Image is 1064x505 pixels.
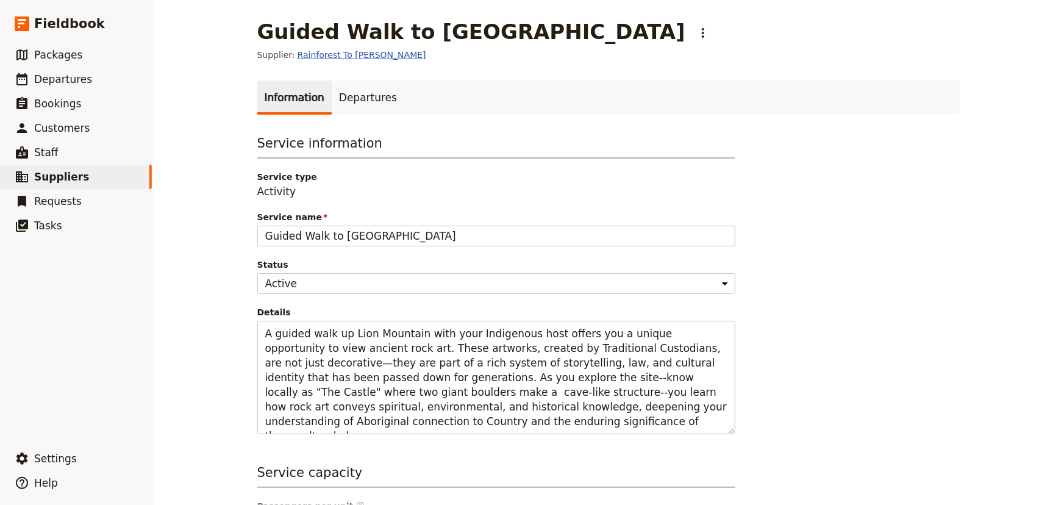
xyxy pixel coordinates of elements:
span: Help [34,477,58,489]
h3: Service capacity [257,464,735,488]
span: Suppliers [34,171,89,183]
p: Activity [257,184,735,199]
span: Departures [34,73,92,85]
span: Details [257,306,735,318]
span: Supplier: [257,49,295,61]
a: Rainforest To [PERSON_NAME] [298,49,426,61]
a: Information [257,81,332,115]
textarea: Details [257,321,735,434]
span: Settings [34,453,77,465]
a: Departures [332,81,404,115]
span: Bookings [34,98,81,110]
span: Service name [257,211,735,223]
span: Customers [34,122,90,134]
span: Staff [34,146,59,159]
span: Fieldbook [34,15,105,33]
p: Service type [257,171,735,183]
input: Service name [257,226,735,246]
h1: Guided Walk to [GEOGRAPHIC_DATA] [257,20,685,44]
h3: Service information [257,134,735,159]
span: Requests [34,195,82,207]
span: Packages [34,49,82,61]
select: Status [257,273,735,294]
span: Status [257,259,735,271]
button: Actions [693,23,713,43]
span: Tasks [34,220,62,232]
